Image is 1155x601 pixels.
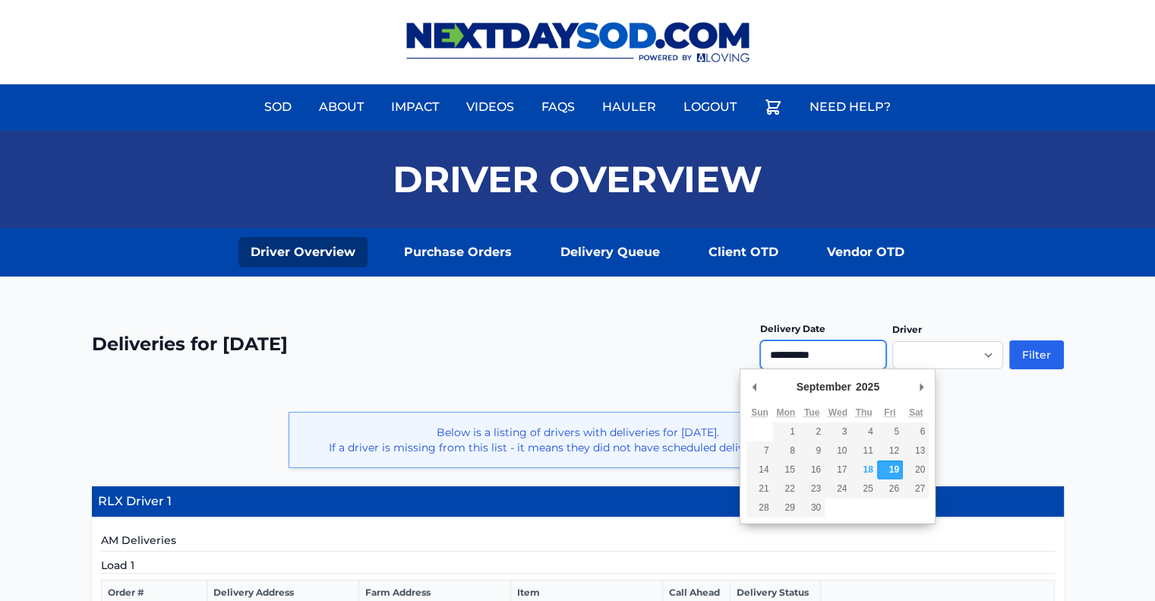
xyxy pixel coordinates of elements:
[773,422,799,441] button: 1
[850,479,876,498] button: 25
[892,324,922,335] label: Driver
[877,479,903,498] button: 26
[776,407,795,418] abbr: Monday
[92,332,288,356] h2: Deliveries for [DATE]
[392,237,524,267] a: Purchase Orders
[825,460,850,479] button: 17
[746,498,772,517] button: 28
[903,479,929,498] button: 27
[548,237,672,267] a: Delivery Queue
[825,479,850,498] button: 24
[877,441,903,460] button: 12
[92,486,1064,517] h4: RLX Driver 1
[799,498,825,517] button: 30
[310,89,373,125] a: About
[903,422,929,441] button: 6
[532,89,584,125] a: FAQs
[301,425,854,455] p: Below is a listing of drivers with deliveries for [DATE]. If a driver is missing from this list -...
[800,89,900,125] a: Need Help?
[696,237,791,267] a: Client OTD
[760,340,886,369] input: Use the arrow keys to pick a date
[101,533,1055,552] h5: AM Deliveries
[799,441,825,460] button: 9
[903,441,929,460] button: 13
[815,237,917,267] a: Vendor OTD
[799,422,825,441] button: 2
[914,375,929,398] button: Next Month
[854,375,882,398] div: 2025
[773,441,799,460] button: 8
[760,323,825,334] label: Delivery Date
[799,460,825,479] button: 16
[804,407,819,418] abbr: Tuesday
[794,375,854,398] div: September
[457,89,523,125] a: Videos
[773,460,799,479] button: 15
[393,161,762,198] h1: Driver Overview
[746,460,772,479] button: 14
[856,407,873,418] abbr: Thursday
[850,422,876,441] button: 4
[751,407,768,418] abbr: Sunday
[746,479,772,498] button: 21
[382,89,448,125] a: Impact
[877,460,903,479] button: 19
[877,422,903,441] button: 5
[238,237,368,267] a: Driver Overview
[746,441,772,460] button: 7
[884,407,895,418] abbr: Friday
[825,441,850,460] button: 10
[799,479,825,498] button: 23
[1009,340,1064,369] button: Filter
[903,460,929,479] button: 20
[825,422,850,441] button: 3
[828,407,847,418] abbr: Wednesday
[593,89,665,125] a: Hauler
[101,558,1055,574] h5: Load 1
[746,375,762,398] button: Previous Month
[773,498,799,517] button: 29
[255,89,301,125] a: Sod
[850,460,876,479] button: 18
[850,441,876,460] button: 11
[674,89,746,125] a: Logout
[909,407,923,418] abbr: Saturday
[773,479,799,498] button: 22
